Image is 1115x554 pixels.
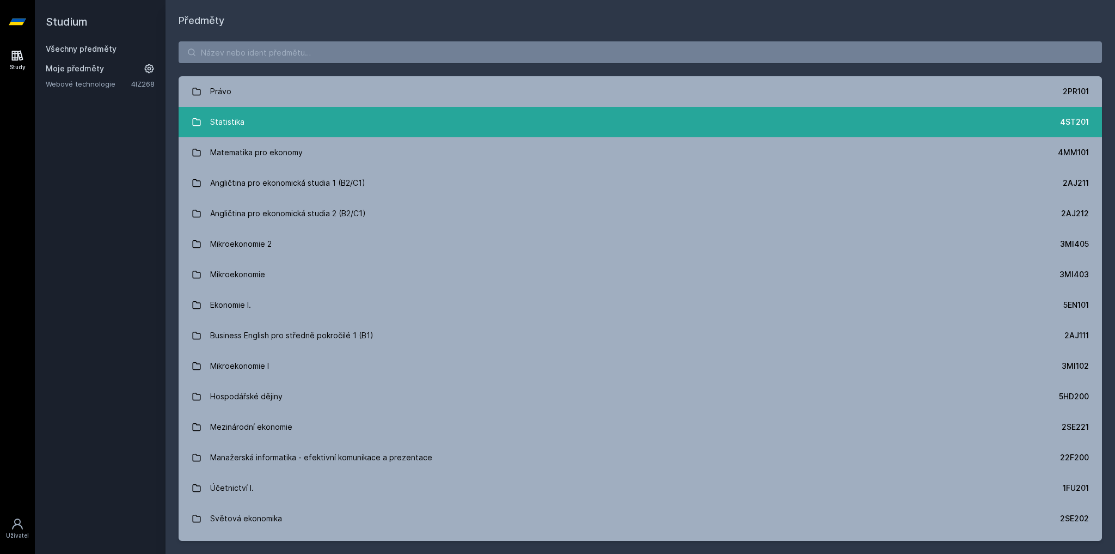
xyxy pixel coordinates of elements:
[179,76,1102,107] a: Právo 2PR101
[1062,422,1089,433] div: 2SE221
[179,503,1102,534] a: Světová ekonomika 2SE202
[46,63,104,74] span: Moje předměty
[210,81,231,102] div: Právo
[179,320,1102,351] a: Business English pro středně pokročilé 1 (B1) 2AJ111
[179,351,1102,381] a: Mikroekonomie I 3MI102
[179,137,1102,168] a: Matematika pro ekonomy 4MM101
[179,13,1102,28] h1: Předměty
[1060,513,1089,524] div: 2SE202
[179,198,1102,229] a: Angličtina pro ekonomická studia 2 (B2/C1) 2AJ212
[210,386,283,407] div: Hospodářské dějiny
[131,80,155,88] a: 4IZ268
[1063,178,1089,188] div: 2AJ211
[210,325,373,346] div: Business English pro středně pokročilé 1 (B1)
[179,442,1102,473] a: Manažerská informatika - efektivní komunikace a prezentace 22F200
[1060,452,1089,463] div: 22F200
[179,107,1102,137] a: Statistika 4ST201
[179,41,1102,63] input: Název nebo ident předmětu…
[2,44,33,77] a: Study
[210,111,244,133] div: Statistika
[10,63,26,71] div: Study
[179,229,1102,259] a: Mikroekonomie 2 3MI405
[210,142,303,163] div: Matematika pro ekonomy
[1063,483,1089,494] div: 1FU201
[1060,239,1089,249] div: 3MI405
[46,44,117,53] a: Všechny předměty
[1061,208,1089,219] div: 2AJ212
[179,473,1102,503] a: Účetnictví I. 1FU201
[210,172,365,194] div: Angličtina pro ekonomická studia 1 (B2/C1)
[210,477,254,499] div: Účetnictví I.
[1060,117,1089,127] div: 4ST201
[2,512,33,545] a: Uživatel
[179,259,1102,290] a: Mikroekonomie 3MI403
[210,294,251,316] div: Ekonomie I.
[1059,269,1089,280] div: 3MI403
[179,412,1102,442] a: Mezinárodní ekonomie 2SE221
[1063,300,1089,311] div: 5EN101
[210,203,366,224] div: Angličtina pro ekonomická studia 2 (B2/C1)
[1058,147,1089,158] div: 4MM101
[1064,330,1089,341] div: 2AJ111
[6,532,29,540] div: Uživatel
[1062,361,1089,372] div: 3MI102
[210,355,269,377] div: Mikroekonomie I
[210,416,292,438] div: Mezinárodní ekonomie
[179,381,1102,412] a: Hospodářské dějiny 5HD200
[179,290,1102,320] a: Ekonomie I. 5EN101
[1063,86,1089,97] div: 2PR101
[179,168,1102,198] a: Angličtina pro ekonomická studia 1 (B2/C1) 2AJ211
[210,447,432,468] div: Manažerská informatika - efektivní komunikace a prezentace
[210,233,272,255] div: Mikroekonomie 2
[1059,391,1089,402] div: 5HD200
[210,508,282,529] div: Světová ekonomika
[210,264,265,285] div: Mikroekonomie
[46,78,131,89] a: Webové technologie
